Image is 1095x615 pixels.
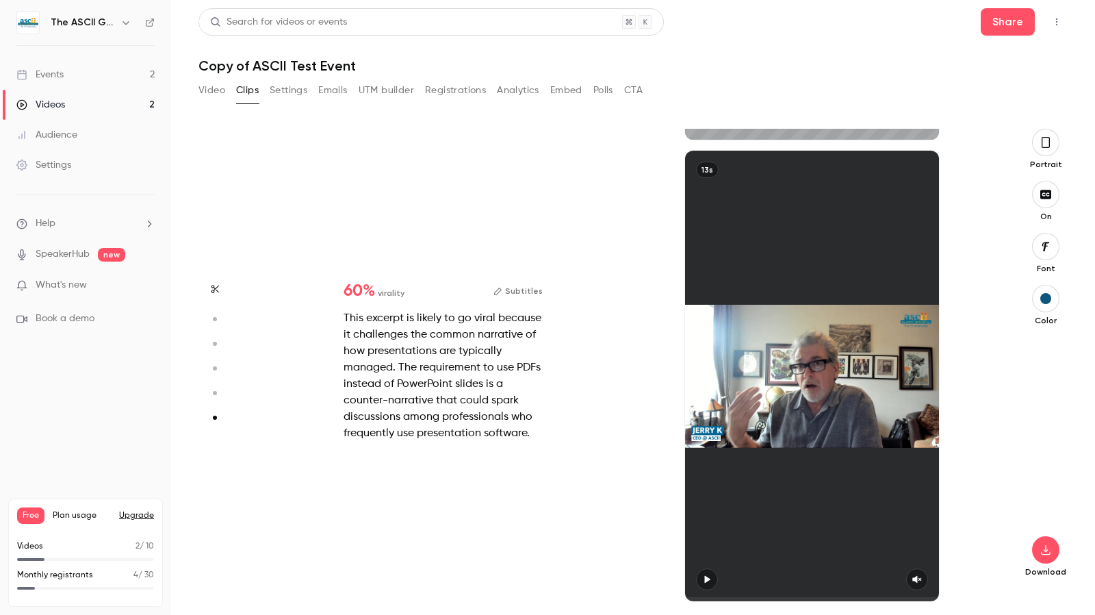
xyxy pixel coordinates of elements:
[593,79,613,101] button: Polls
[198,79,225,101] button: Video
[98,248,125,262] span: new
[1024,211,1068,222] p: On
[493,283,543,299] button: Subtitles
[624,79,643,101] button: CTA
[981,8,1035,36] button: Share
[36,278,87,292] span: What's new
[36,247,90,262] a: SpeakerHub
[119,510,154,521] button: Upgrade
[270,79,307,101] button: Settings
[17,540,43,553] p: Videos
[16,128,77,142] div: Audience
[210,15,347,29] div: Search for videos or events
[53,510,111,521] span: Plan usage
[16,98,65,112] div: Videos
[425,79,486,101] button: Registrations
[359,79,414,101] button: UTM builder
[36,216,55,231] span: Help
[1024,315,1068,326] p: Color
[16,68,64,81] div: Events
[198,58,1068,74] h1: Copy of ASCII Test Event
[236,79,259,101] button: Clips
[550,79,582,101] button: Embed
[17,12,39,34] img: The ASCII Group
[136,540,154,553] p: / 10
[133,571,138,579] span: 4
[17,507,44,524] span: Free
[378,287,404,299] span: virality
[318,79,347,101] button: Emails
[497,79,539,101] button: Analytics
[1024,159,1068,170] p: Portrait
[1046,11,1068,33] button: Top Bar Actions
[1024,566,1068,577] p: Download
[136,542,140,551] span: 2
[344,283,375,299] span: 60 %
[16,216,155,231] li: help-dropdown-opener
[51,16,115,29] h6: The ASCII Group
[36,312,94,326] span: Book a demo
[1024,263,1068,274] p: Font
[16,158,71,172] div: Settings
[133,569,154,581] p: / 30
[17,569,93,581] p: Monthly registrants
[344,310,543,442] div: This excerpt is likely to go viral because it challenges the common narrative of how presentation...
